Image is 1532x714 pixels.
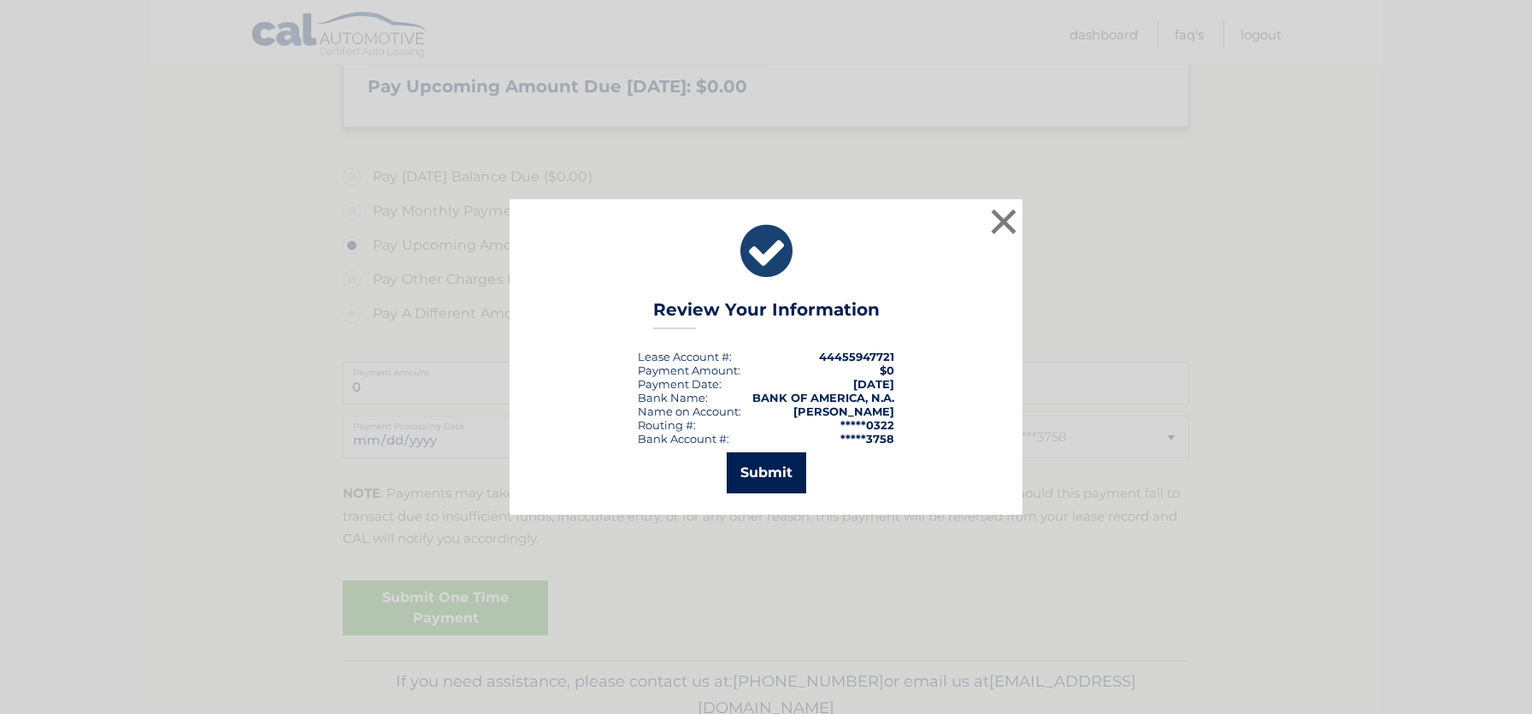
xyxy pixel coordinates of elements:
[638,350,732,363] div: Lease Account #:
[638,418,696,432] div: Routing #:
[638,363,740,377] div: Payment Amount:
[638,377,719,391] span: Payment Date
[638,404,741,418] div: Name on Account:
[880,363,894,377] span: $0
[653,299,880,329] h3: Review Your Information
[727,452,806,493] button: Submit
[638,432,729,446] div: Bank Account #:
[638,391,708,404] div: Bank Name:
[819,350,894,363] strong: 44455947721
[793,404,894,418] strong: [PERSON_NAME]
[987,204,1021,239] button: ×
[853,377,894,391] span: [DATE]
[638,377,722,391] div: :
[752,391,894,404] strong: BANK OF AMERICA, N.A.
